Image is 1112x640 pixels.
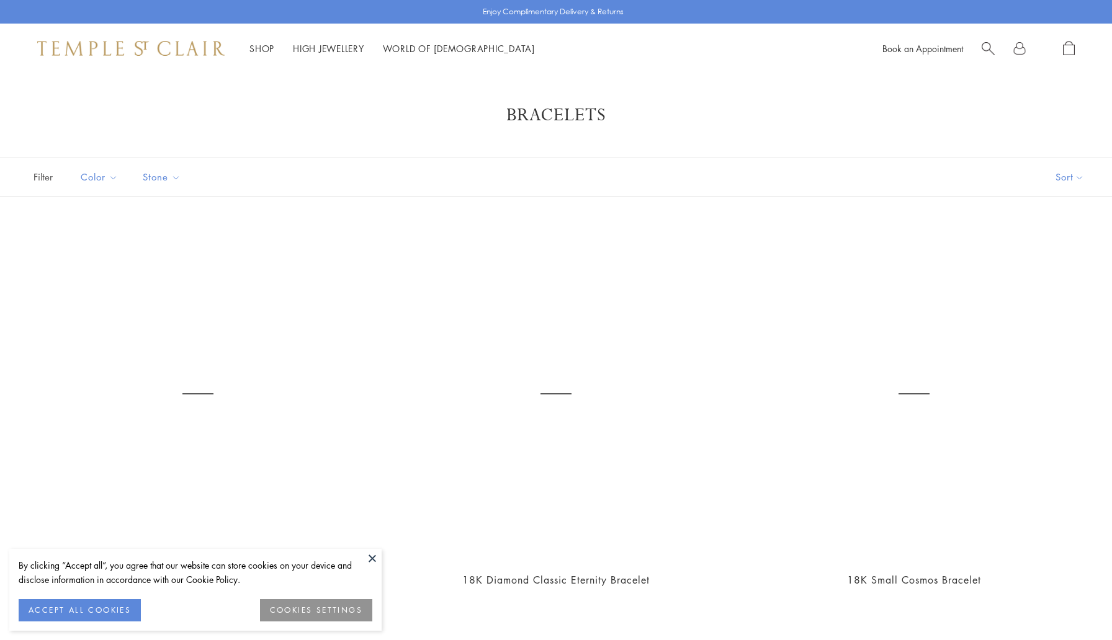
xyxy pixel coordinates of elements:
button: ACCEPT ALL COOKIES [19,599,141,621]
button: COOKIES SETTINGS [260,599,372,621]
div: By clicking “Accept all”, you agree that our website can store cookies on your device and disclos... [19,558,372,587]
button: Stone [133,163,190,191]
button: Show sort by [1028,158,1112,196]
a: High JewelleryHigh Jewellery [293,42,364,55]
a: 18K Diamond Classic Eternity Bracelet [462,573,650,587]
button: Color [71,163,127,191]
img: Temple St. Clair [37,41,225,56]
h1: Bracelets [50,104,1062,127]
span: Stone [137,169,190,185]
nav: Main navigation [249,41,535,56]
a: 18K Rainbow Eternity Bracelet [31,228,364,561]
a: ShopShop [249,42,274,55]
a: 18K Small Cosmos Bracelet [847,573,981,587]
span: Color [74,169,127,185]
p: Enjoy Complimentary Delivery & Returns [483,6,624,18]
a: Open Shopping Bag [1063,41,1075,56]
a: World of [DEMOGRAPHIC_DATA]World of [DEMOGRAPHIC_DATA] [383,42,535,55]
a: B41824-COSMOSM [748,228,1081,561]
a: Book an Appointment [882,42,963,55]
a: 18K Diamond Classic Eternity Bracelet [389,228,722,561]
a: Search [982,41,995,56]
